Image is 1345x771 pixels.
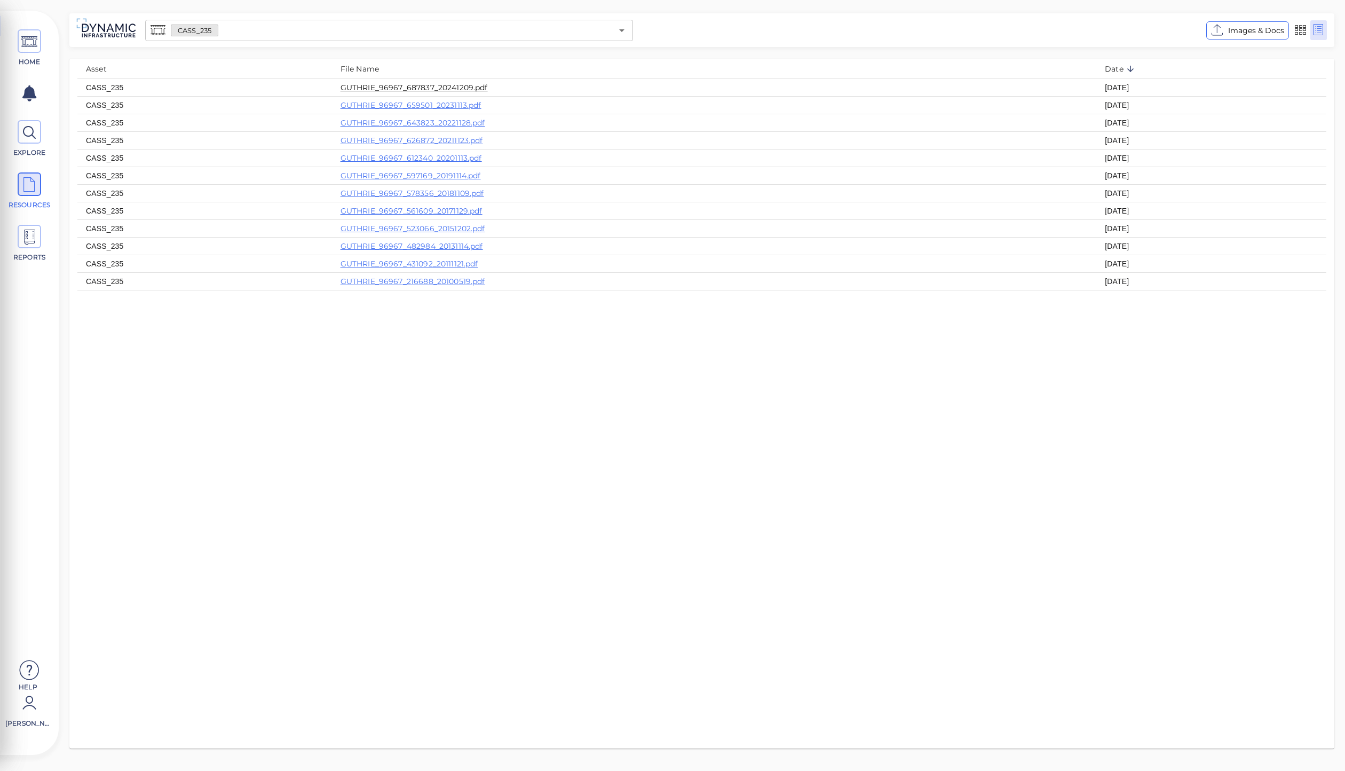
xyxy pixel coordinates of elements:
td: [DATE] [1096,219,1326,237]
td: CASS_235 [77,78,332,96]
td: CASS_235 [77,131,332,149]
td: [DATE] [1096,184,1326,202]
td: [DATE] [1096,131,1326,149]
td: CASS_235 [77,96,332,114]
button: Open [614,23,629,38]
td: [DATE] [1096,96,1326,114]
td: CASS_235 [77,202,332,219]
a: GUTHRIE_96967_612340_20201113.pdf [341,153,482,163]
a: RESOURCES [5,172,53,210]
td: CASS_235 [77,114,332,131]
td: [DATE] [1096,167,1326,184]
td: [DATE] [1096,237,1326,255]
a: GUTHRIE_96967_643823_20221128.pdf [341,118,485,128]
a: GUTHRIE_96967_626872_20211123.pdf [341,136,483,145]
td: [DATE] [1096,114,1326,131]
button: Images & Docs [1206,21,1289,40]
a: GUTHRIE_96967_687837_20241209.pdf [341,83,488,92]
span: Images & Docs [1228,24,1284,37]
td: CASS_235 [77,272,332,290]
span: CASS_235 [171,26,218,36]
a: GUTHRIE_96967_561609_20171129.pdf [341,206,482,216]
span: [PERSON_NAME] [5,719,51,728]
span: Date [1105,62,1137,75]
td: [DATE] [1096,272,1326,290]
td: [DATE] [1096,149,1326,167]
span: Asset [86,62,121,75]
td: [DATE] [1096,78,1326,96]
span: HOME [7,57,52,67]
a: GUTHRIE_96967_216688_20100519.pdf [341,277,485,286]
table: resources table [77,59,1326,290]
a: GUTHRIE_96967_482984_20131114.pdf [341,241,483,251]
td: CASS_235 [77,219,332,237]
iframe: Chat [1300,723,1337,763]
span: Help [5,682,51,691]
a: GUTHRIE_96967_597169_20191114.pdf [341,171,481,180]
span: REPORTS [7,253,52,262]
span: File Name [341,62,393,75]
a: GUTHRIE_96967_659501_20231113.pdf [341,100,481,110]
td: CASS_235 [77,167,332,184]
td: CASS_235 [77,184,332,202]
a: REPORTS [5,225,53,262]
td: CASS_235 [77,149,332,167]
td: [DATE] [1096,202,1326,219]
a: HOME [5,29,53,67]
a: EXPLORE [5,120,53,158]
a: GUTHRIE_96967_523066_20151202.pdf [341,224,485,233]
td: [DATE] [1096,255,1326,272]
a: GUTHRIE_96967_578356_20181109.pdf [341,188,484,198]
span: EXPLORE [7,148,52,158]
a: GUTHRIE_96967_431092_20111121.pdf [341,259,478,269]
td: CASS_235 [77,237,332,255]
td: CASS_235 [77,255,332,272]
span: RESOURCES [7,200,52,210]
